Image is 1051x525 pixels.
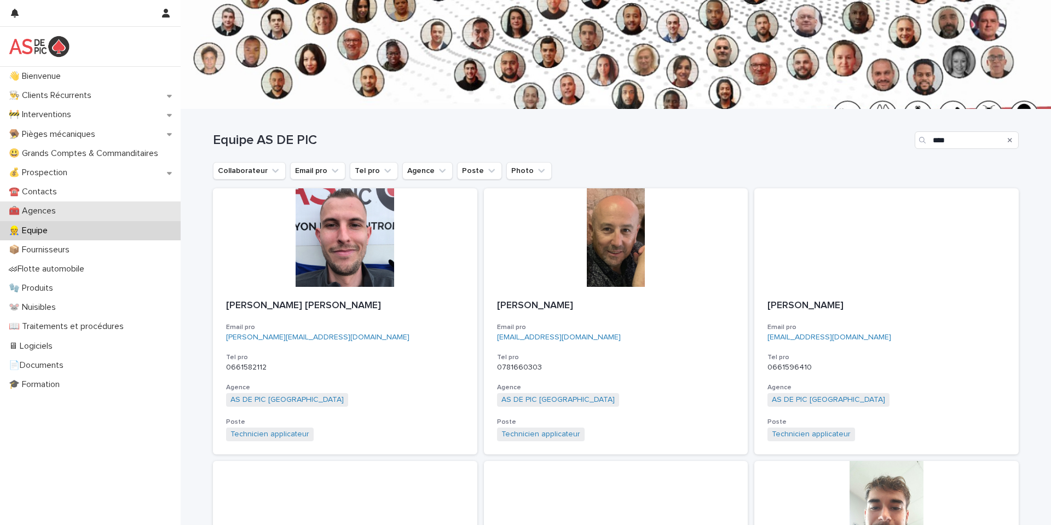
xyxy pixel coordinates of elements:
p: 👋 Bienvenue [4,71,70,82]
p: 0781660303 [497,363,735,372]
h3: Agence [497,383,735,392]
p: 😃 Grands Comptes & Commanditaires [4,148,167,159]
a: Technicien applicateur [501,430,580,439]
p: 📦 Fournisseurs [4,245,78,255]
h3: Tel pro [226,353,464,362]
p: 🖥 Logiciels [4,341,61,351]
p: 🏎Flotte automobile [4,264,93,274]
p: 📖 Traitements et procédures [4,321,132,332]
h3: Agence [226,383,464,392]
p: 🧤 Produits [4,283,62,293]
a: AS DE PIC [GEOGRAPHIC_DATA] [772,395,885,405]
h3: Email pro [226,323,464,332]
p: 📄Documents [4,360,72,371]
p: 🪤 Pièges mécaniques [4,129,104,140]
a: [EMAIL_ADDRESS][DOMAIN_NAME] [497,333,621,341]
p: 🚧 Interventions [4,109,80,120]
p: 👷 Equipe [4,226,56,236]
button: Photo [506,162,552,180]
h3: Email pro [497,323,735,332]
a: AS DE PIC [GEOGRAPHIC_DATA] [501,395,615,405]
h3: Poste [497,418,735,426]
button: Collaborateur [213,162,286,180]
h1: Equipe AS DE PIC [213,132,910,148]
button: Tel pro [350,162,398,180]
h3: Tel pro [497,353,735,362]
a: Technicien applicateur [230,430,309,439]
p: 0661596410 [767,363,1005,372]
a: AS DE PIC [GEOGRAPHIC_DATA] [230,395,344,405]
p: 🧰 Agences [4,206,65,216]
button: Poste [457,162,502,180]
a: [PERSON_NAME] [PERSON_NAME]Email pro[PERSON_NAME][EMAIL_ADDRESS][DOMAIN_NAME]Tel pro0661582112Age... [213,188,477,454]
h3: Agence [767,383,1005,392]
button: Email pro [290,162,345,180]
p: 💰 Prospection [4,168,76,178]
a: [PERSON_NAME]Email pro[EMAIL_ADDRESS][DOMAIN_NAME]Tel pro0661596410AgenceAS DE PIC [GEOGRAPHIC_DA... [754,188,1018,454]
button: Agence [402,162,453,180]
p: 🐭 Nuisibles [4,302,65,313]
a: [PERSON_NAME][EMAIL_ADDRESS][DOMAIN_NAME] [226,333,409,341]
p: 👨‍🍳 Clients Récurrents [4,90,100,101]
p: 🎓 Formation [4,379,68,390]
p: [PERSON_NAME] [767,300,1005,312]
a: Technicien applicateur [772,430,851,439]
img: yKcqic14S0S6KrLdrqO6 [9,36,70,57]
h3: Tel pro [767,353,1005,362]
h3: Email pro [767,323,1005,332]
h3: Poste [767,418,1005,426]
a: [EMAIL_ADDRESS][DOMAIN_NAME] [767,333,891,341]
p: 0661582112 [226,363,464,372]
p: [PERSON_NAME] [PERSON_NAME] [226,300,464,312]
a: [PERSON_NAME]Email pro[EMAIL_ADDRESS][DOMAIN_NAME]Tel pro0781660303AgenceAS DE PIC [GEOGRAPHIC_DA... [484,188,748,454]
h3: Poste [226,418,464,426]
p: [PERSON_NAME] [497,300,735,312]
p: ☎️ Contacts [4,187,66,197]
input: Search [915,131,1019,149]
